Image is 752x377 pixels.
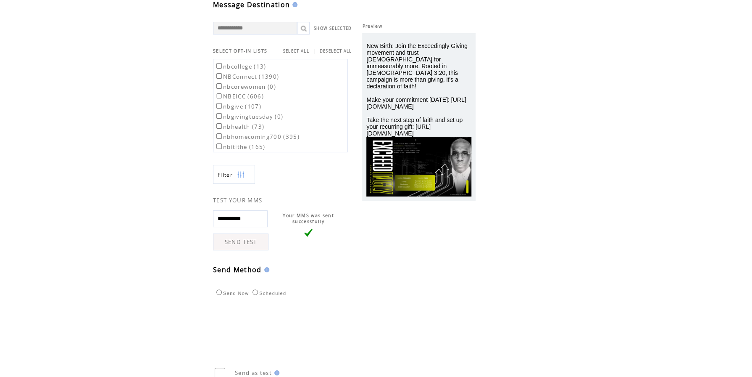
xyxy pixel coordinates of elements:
[216,103,222,109] input: nbgive (107)
[216,289,222,295] input: Send Now
[215,73,279,80] label: NBConnect (1390)
[216,73,222,79] input: NBConnect (1390)
[215,83,276,90] label: nbcorewomen (0)
[213,48,267,54] span: SELECT OPT-IN LISTS
[215,63,266,70] label: nbcollege (13)
[215,143,266,151] label: nbitithe (165)
[213,165,255,184] a: Filter
[214,291,249,296] label: Send Now
[283,48,309,54] a: SELECT ALL
[215,103,261,110] label: nbgive (107)
[215,123,264,130] label: nbhealth (73)
[213,265,262,274] span: Send Method
[213,234,268,250] a: SEND TEST
[319,48,352,54] a: DESELECT ALL
[252,289,258,295] input: Scheduled
[313,47,316,55] span: |
[235,369,272,377] span: Send as test
[290,2,297,7] img: help.gif
[314,26,352,31] a: SHOW SELECTED
[218,171,233,178] span: Show filters
[362,23,382,29] span: Preview
[237,165,245,184] img: filters.png
[215,133,300,141] label: nbhomecoming700 (395)
[213,196,262,204] span: TEST YOUR MMS
[272,370,279,375] img: help.gif
[215,113,283,120] label: nbgivingtuesday (0)
[215,93,264,100] label: NBEICC (606)
[262,267,269,272] img: help.gif
[283,212,334,224] span: Your MMS was sent successfully
[216,113,222,119] input: nbgivingtuesday (0)
[304,228,313,237] img: vLarge.png
[216,143,222,149] input: nbitithe (165)
[216,83,222,89] input: nbcorewomen (0)
[216,123,222,129] input: nbhealth (73)
[216,93,222,99] input: NBEICC (606)
[250,291,286,296] label: Scheduled
[216,133,222,139] input: nbhomecoming700 (395)
[216,63,222,69] input: nbcollege (13)
[366,42,467,137] span: New Birth: Join the Exceedingly Giving movement and trust [DEMOGRAPHIC_DATA] for immeasurably mor...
